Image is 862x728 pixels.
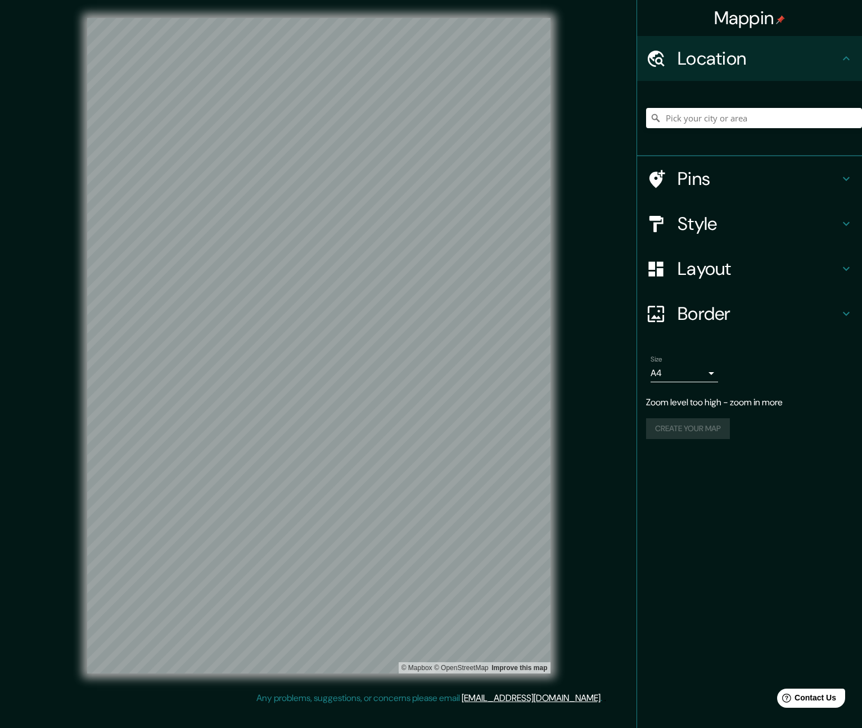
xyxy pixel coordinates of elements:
div: Layout [637,246,862,291]
div: Pins [637,156,862,201]
h4: Pins [678,168,840,190]
h4: Mappin [714,7,786,29]
div: Style [637,201,862,246]
h4: Layout [678,257,840,280]
a: Map feedback [491,664,547,672]
h4: Location [678,47,840,70]
p: Zoom level too high - zoom in more [646,396,853,409]
a: Mapbox [401,664,432,672]
div: A4 [651,364,718,382]
input: Pick your city or area [646,108,862,128]
div: . [602,691,604,705]
canvas: Map [87,18,550,673]
h4: Style [678,212,840,235]
img: pin-icon.png [776,15,785,24]
label: Size [651,355,662,364]
a: OpenStreetMap [434,664,489,672]
div: Location [637,36,862,81]
p: Any problems, suggestions, or concerns please email . [256,691,602,705]
h4: Border [678,302,840,325]
a: [EMAIL_ADDRESS][DOMAIN_NAME] [462,692,601,704]
iframe: Help widget launcher [762,684,850,716]
div: Border [637,291,862,336]
div: . [604,691,606,705]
